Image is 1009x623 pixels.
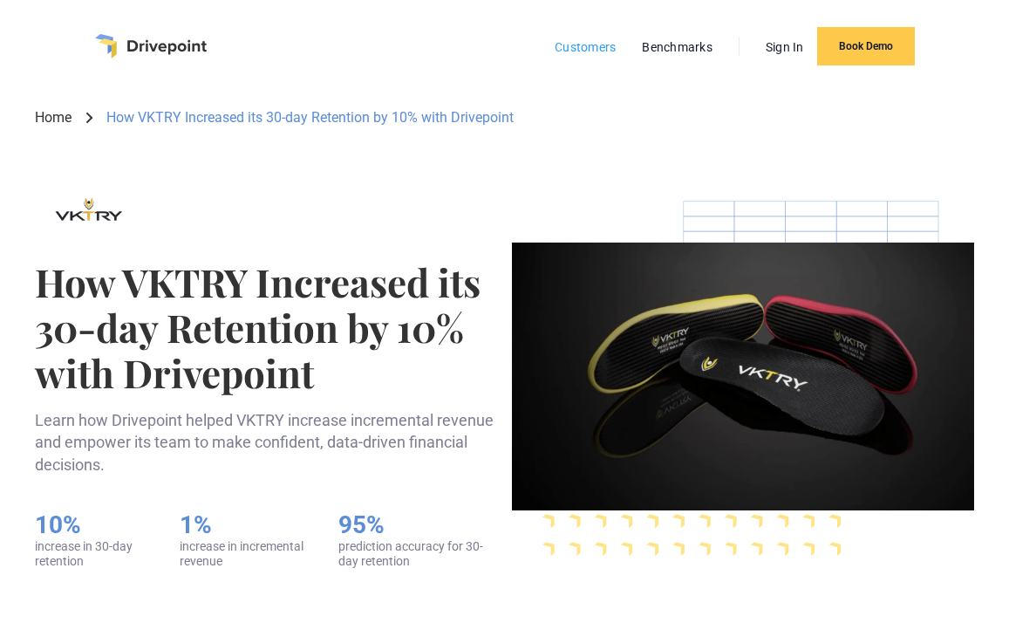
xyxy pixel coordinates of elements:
h1: How VKTRY Increased its 30-day Retention by 10% with Drivepoint [35,259,498,395]
a: Book Demo [817,27,915,65]
a: home [95,34,207,58]
a: Benchmarks [633,36,721,58]
h5: 95% [338,510,497,540]
a: Customers [546,36,624,58]
div: How VKTRY Increased its 30-day Retention by 10% with Drivepoint [106,108,514,127]
div: increase in 30-day retention [35,539,145,569]
p: Learn how Drivepoint helped VKTRY increase incremental revenue and empower its team to make confi... [35,409,498,476]
h5: 1% [180,510,304,540]
div: prediction accuracy for 30-day retention [338,539,497,569]
h5: 10% [35,510,145,540]
a: Home [35,108,72,127]
div: increase in incremental revenue [180,539,304,569]
a: Sign In [757,36,813,58]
